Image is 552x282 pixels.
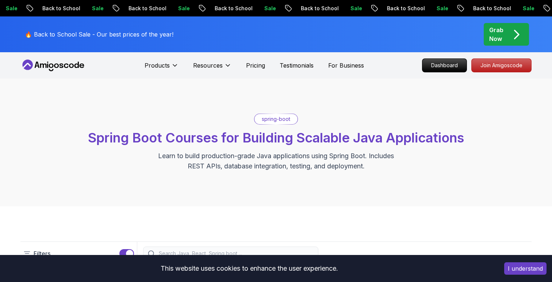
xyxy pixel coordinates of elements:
[422,59,467,72] p: Dashboard
[258,5,281,12] p: Sale
[5,260,493,277] div: This website uses cookies to enhance the user experience.
[172,5,195,12] p: Sale
[471,58,532,72] a: Join Amigoscode
[422,58,467,72] a: Dashboard
[36,5,86,12] p: Back to School
[381,5,430,12] p: Back to School
[472,59,531,72] p: Join Amigoscode
[489,26,503,43] p: Grab Now
[145,61,170,70] p: Products
[122,5,172,12] p: Back to School
[34,249,50,258] p: Filters
[295,5,344,12] p: Back to School
[193,61,223,70] p: Resources
[246,61,265,70] a: Pricing
[280,61,314,70] a: Testimonials
[25,30,173,39] p: 🔥 Back to School Sale - Our best prices of the year!
[262,115,290,123] p: spring-boot
[88,130,464,146] span: Spring Boot Courses for Building Scalable Java Applications
[517,5,540,12] p: Sale
[145,61,179,76] button: Products
[328,61,364,70] a: For Business
[208,5,258,12] p: Back to School
[153,151,399,171] p: Learn to build production-grade Java applications using Spring Boot. Includes REST APIs, database...
[504,262,547,275] button: Accept cookies
[430,5,454,12] p: Sale
[86,5,109,12] p: Sale
[193,61,231,76] button: Resources
[344,5,368,12] p: Sale
[157,250,314,257] input: Search Java, React, Spring boot ...
[467,5,517,12] p: Back to School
